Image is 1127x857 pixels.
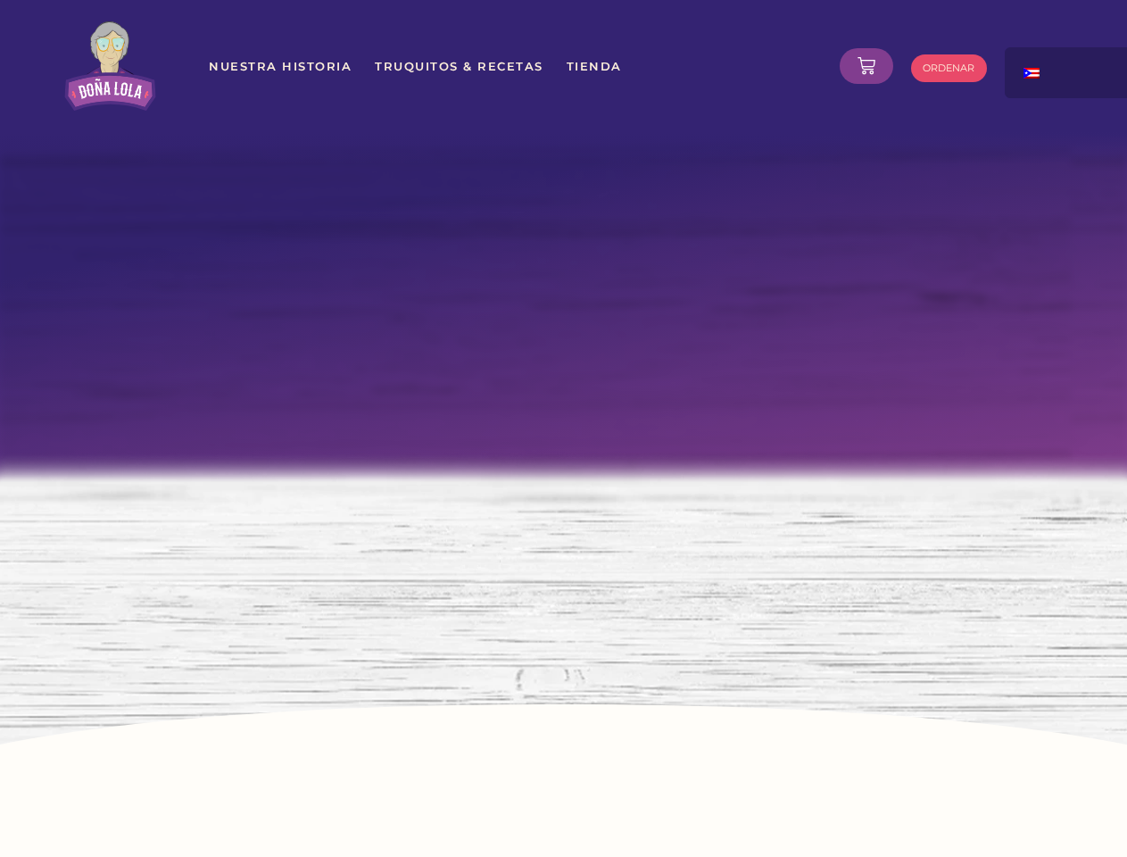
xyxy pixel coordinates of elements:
[1023,68,1040,79] img: Spanish
[911,54,987,82] a: ORDENAR
[208,50,826,82] nav: Menu
[566,50,623,82] a: Tienda
[208,50,352,82] a: Nuestra Historia
[923,63,974,73] span: ORDENAR
[374,50,544,82] a: Truquitos & Recetas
